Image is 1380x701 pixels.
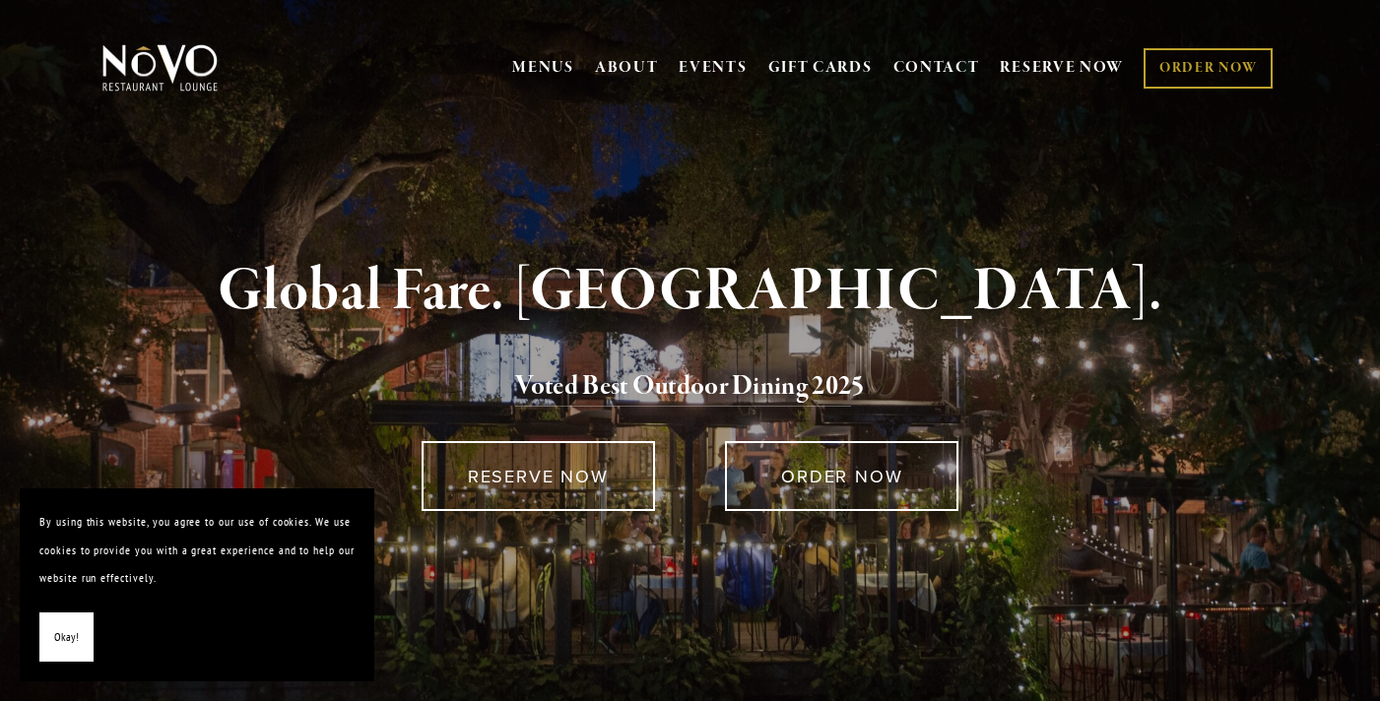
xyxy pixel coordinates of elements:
a: ORDER NOW [1144,48,1273,89]
a: MENUS [512,58,574,78]
a: GIFT CARDS [768,49,873,87]
a: ORDER NOW [725,441,958,511]
a: EVENTS [679,58,747,78]
a: Voted Best Outdoor Dining 202 [515,369,851,407]
p: By using this website, you agree to our use of cookies. We use cookies to provide you with a grea... [39,508,355,593]
a: ABOUT [595,58,659,78]
a: RESERVE NOW [422,441,655,511]
a: RESERVE NOW [1000,49,1124,87]
h2: 5 [134,366,1246,408]
a: CONTACT [893,49,980,87]
section: Cookie banner [20,488,374,681]
button: Okay! [39,612,94,663]
strong: Global Fare. [GEOGRAPHIC_DATA]. [218,254,1162,329]
span: Okay! [54,623,79,652]
img: Novo Restaurant &amp; Lounge [99,43,222,93]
